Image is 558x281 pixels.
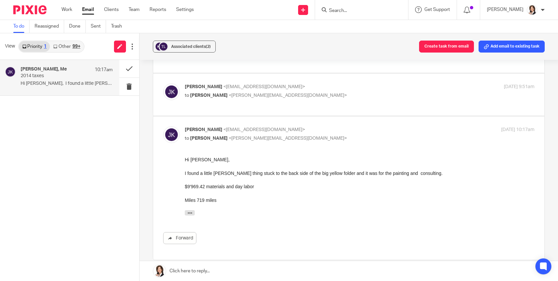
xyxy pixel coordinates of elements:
[163,232,196,244] a: Forward
[50,41,83,52] a: Other99+
[155,42,165,52] img: svg%3E
[129,6,140,13] a: Team
[111,20,127,33] a: Trash
[185,136,189,141] span: to
[21,81,113,86] p: Hi [PERSON_NAME], I found a little [PERSON_NAME]...
[328,8,388,14] input: Search
[479,41,545,53] button: Add email to existing task
[61,6,72,13] a: Work
[171,45,211,49] span: Associated clients
[159,42,168,52] img: svg%3E
[185,93,189,98] span: to
[21,67,67,72] h4: [PERSON_NAME], Me
[95,67,113,73] p: 10:17am
[44,44,47,49] div: 1
[176,6,194,13] a: Settings
[501,126,534,133] p: [DATE] 10:17am
[150,6,166,13] a: Reports
[206,45,211,49] span: (2)
[185,127,222,132] span: [PERSON_NAME]
[35,20,64,33] a: Reassigned
[190,93,228,98] span: [PERSON_NAME]
[190,136,228,141] span: [PERSON_NAME]
[21,73,94,79] p: 2014 taxes
[153,41,216,53] button: Associated clients(2)
[13,20,30,33] a: To do
[229,136,347,141] span: <[PERSON_NAME][EMAIL_ADDRESS][DOMAIN_NAME]>
[527,5,537,15] img: BW%20Website%203%20-%20square.jpg
[185,84,222,89] span: [PERSON_NAME]
[72,44,80,49] div: 99+
[229,93,347,98] span: <[PERSON_NAME][EMAIL_ADDRESS][DOMAIN_NAME]>
[13,5,47,14] img: Pixie
[223,84,305,89] span: <[EMAIL_ADDRESS][DOMAIN_NAME]>
[19,41,50,52] a: Priority1
[487,6,523,13] p: [PERSON_NAME]
[104,6,119,13] a: Clients
[91,20,106,33] a: Sent
[163,126,180,143] img: svg%3E
[424,7,450,12] span: Get Support
[82,6,94,13] a: Email
[223,127,305,132] span: <[EMAIL_ADDRESS][DOMAIN_NAME]>
[5,43,15,50] span: View
[69,20,86,33] a: Done
[419,41,474,53] button: Create task from email
[163,83,180,100] img: svg%3E
[5,67,16,77] img: svg%3E
[504,83,534,90] p: [DATE] 9:51am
